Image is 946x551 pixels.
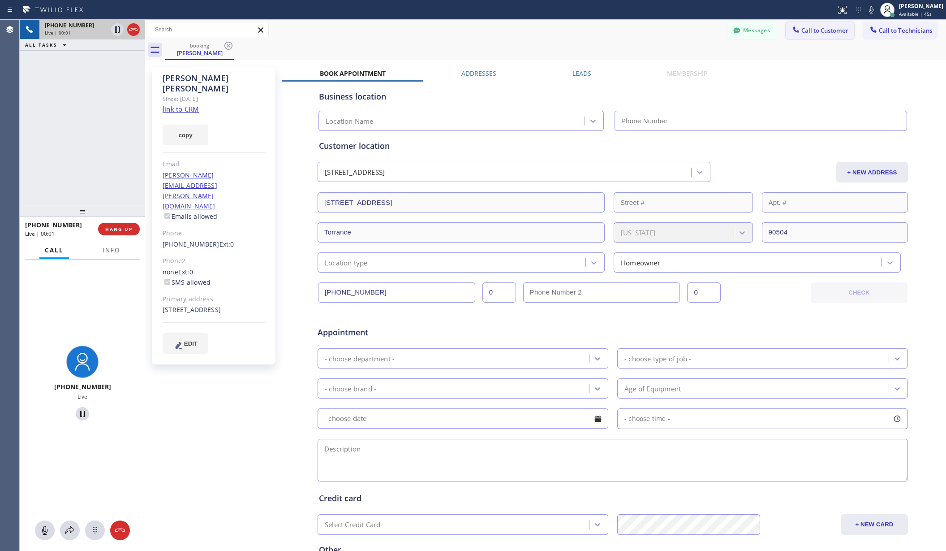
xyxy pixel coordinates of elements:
[85,521,105,540] button: Open dialpad
[184,340,198,347] span: EDIT
[865,4,877,16] button: Mute
[164,213,170,219] input: Emails allowed
[166,40,233,59] div: Tuli Tuipulotu
[325,167,385,178] div: [STREET_ADDRESS]
[863,22,937,39] button: Call to Technicians
[320,69,386,78] label: Book Appointment
[841,514,908,535] button: + NEW CARD
[572,69,591,78] label: Leads
[318,222,605,243] input: City
[461,69,496,78] label: Addresses
[326,116,374,126] div: Location Name
[319,492,907,504] div: Credit card
[163,171,217,210] a: [PERSON_NAME][EMAIL_ADDRESS][PERSON_NAME][DOMAIN_NAME]
[25,42,57,48] span: ALL TASKS
[45,246,64,254] span: Call
[325,383,376,394] div: - choose brand -
[45,22,94,29] span: [PHONE_NUMBER]
[621,257,660,268] div: Homeowner
[163,212,218,221] label: Emails allowed
[836,162,908,182] button: + NEW ADDRESS
[103,246,120,254] span: Info
[325,520,381,530] div: Select Credit Card
[45,30,71,36] span: Live | 00:01
[687,282,721,303] input: Ext. 2
[667,69,707,78] label: Membership
[163,228,265,239] div: Phone
[163,278,211,286] label: SMS allowed
[20,39,75,50] button: ALL TASKS
[98,223,140,235] button: HANG UP
[319,140,907,152] div: Customer location
[762,192,908,213] input: Apt. #
[76,407,89,421] button: Hold Customer
[163,104,199,113] a: link to CRM
[318,192,605,213] input: Address
[39,242,69,259] button: Call
[786,22,854,39] button: Call to Customer
[325,353,395,364] div: - choose department -
[163,125,208,145] button: copy
[163,240,219,248] a: [PHONE_NUMBER]
[319,91,907,103] div: Business location
[523,282,680,303] input: Phone Number 2
[219,240,234,248] span: Ext: 0
[164,279,170,285] input: SMS allowed
[318,326,513,338] span: Appointment
[482,282,516,303] input: Ext.
[110,521,130,540] button: Hang up
[727,22,777,39] button: Messages
[163,333,208,354] button: EDIT
[801,26,848,35] span: Call to Customer
[105,226,133,232] span: HANG UP
[111,23,124,36] button: Hold Customer
[624,353,691,364] div: - choose type of job -
[318,408,608,429] input: - choose date -
[60,521,80,540] button: Open directory
[163,94,265,104] div: Since: [DATE]
[25,221,82,229] span: [PHONE_NUMBER]
[163,73,265,94] div: [PERSON_NAME] [PERSON_NAME]
[325,257,368,268] div: Location type
[163,305,265,315] div: [STREET_ADDRESS]
[166,42,233,49] div: booking
[762,222,908,243] input: ZIP
[25,230,55,238] span: Live | 00:01
[35,521,55,540] button: Mute
[899,11,932,17] span: Available | 45s
[54,382,111,391] span: [PHONE_NUMBER]
[148,22,268,37] input: Search
[163,159,265,169] div: Email
[178,268,193,276] span: Ext: 0
[77,393,87,400] span: Live
[624,414,670,423] span: - choose time -
[163,256,265,266] div: Phone2
[163,294,265,304] div: Primary address
[163,267,265,288] div: none
[879,26,932,35] span: Call to Technicians
[97,242,125,259] button: Info
[614,192,753,213] input: Street #
[318,282,475,303] input: Phone Number
[127,23,140,36] button: Hang up
[615,111,907,131] input: Phone Number
[166,49,233,57] div: [PERSON_NAME]
[624,383,681,394] div: Age of Equipment
[899,2,943,10] div: [PERSON_NAME]
[811,282,907,303] button: CHECK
